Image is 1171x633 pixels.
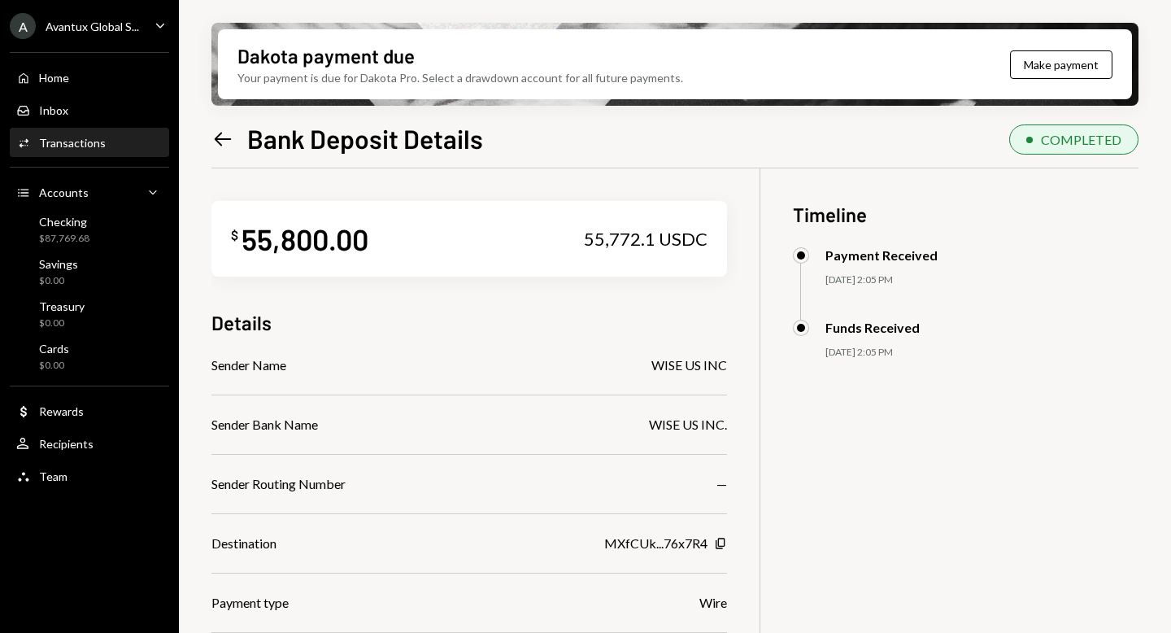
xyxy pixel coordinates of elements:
a: Checking$87,769.68 [10,210,169,249]
div: Team [39,469,67,483]
h3: Timeline [793,201,1138,228]
div: Avantux Global S... [46,20,139,33]
div: Cards [39,342,69,356]
a: Transactions [10,128,169,157]
div: $ [231,227,238,243]
div: Home [39,71,69,85]
div: MXfCUk...76x7R4 [604,534,707,553]
div: $0.00 [39,316,85,330]
div: Checking [39,215,89,229]
h1: Bank Deposit Details [247,122,483,155]
div: 55,800.00 [242,220,368,257]
a: Rewards [10,396,169,426]
div: Dakota payment due [237,42,415,69]
div: Rewards [39,404,84,418]
div: Sender Name [211,356,286,375]
a: Savings$0.00 [10,252,169,291]
div: $0.00 [39,274,78,288]
h3: Details [211,309,272,336]
div: Payment type [211,593,289,613]
div: Transactions [39,136,106,150]
a: Team [10,461,169,491]
div: Your payment is due for Dakota Pro. Select a drawdown account for all future payments. [237,69,683,86]
a: Home [10,63,169,92]
div: Recipients [39,437,94,451]
div: Destination [211,534,276,553]
div: Wire [699,593,727,613]
a: Treasury$0.00 [10,295,169,334]
button: Make payment [1010,50,1112,79]
div: WISE US INC. [649,415,727,434]
div: Payment Received [825,247,938,263]
a: Inbox [10,95,169,124]
div: — [716,474,727,494]
div: A [10,13,36,39]
a: Cards$0.00 [10,337,169,376]
div: Funds Received [825,320,920,335]
div: Sender Bank Name [211,415,318,434]
div: Treasury [39,299,85,313]
a: Recipients [10,429,169,458]
div: Savings [39,257,78,271]
div: [DATE] 2:05 PM [825,346,1138,360]
a: Accounts [10,177,169,207]
div: $87,769.68 [39,232,89,246]
div: [DATE] 2:05 PM [825,273,1138,287]
div: Sender Routing Number [211,474,346,494]
div: WISE US INC [651,356,727,375]
div: $0.00 [39,359,69,373]
div: Accounts [39,186,89,199]
div: COMPLETED [1041,132,1121,147]
div: Inbox [39,103,68,117]
div: 55,772.1 USDC [584,228,707,251]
